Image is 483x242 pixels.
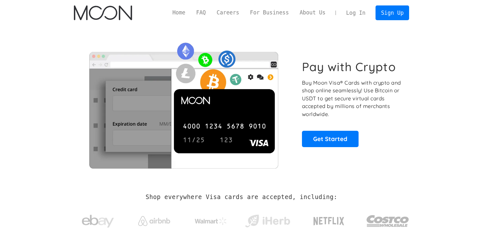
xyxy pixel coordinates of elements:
p: Buy Moon Visa® Cards with crypto and shop online seamlessly! Use Bitcoin or USDT to get secure vi... [302,79,402,118]
a: Get Started [302,131,359,147]
img: ebay [82,211,114,231]
img: Costco [366,209,409,233]
a: For Business [245,9,294,17]
a: Careers [211,9,244,17]
a: ebay [74,205,122,235]
a: About Us [294,9,331,17]
a: iHerb [244,206,291,233]
a: Airbnb [131,210,178,229]
a: Log In [341,6,371,20]
a: home [74,5,132,20]
img: Moon Logo [74,5,132,20]
a: Sign Up [376,5,409,20]
a: Home [167,9,191,17]
a: Netflix [300,207,358,232]
a: FAQ [191,9,211,17]
img: Walmart [195,217,227,225]
a: Walmart [187,211,235,228]
a: Costco [366,203,409,236]
img: iHerb [244,213,291,229]
img: Moon Cards let you spend your crypto anywhere Visa is accepted. [74,38,293,168]
h2: Shop everywhere Visa cards are accepted, including: [146,194,337,201]
img: Netflix [313,213,345,229]
img: Airbnb [138,216,170,226]
h1: Pay with Crypto [302,60,396,74]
